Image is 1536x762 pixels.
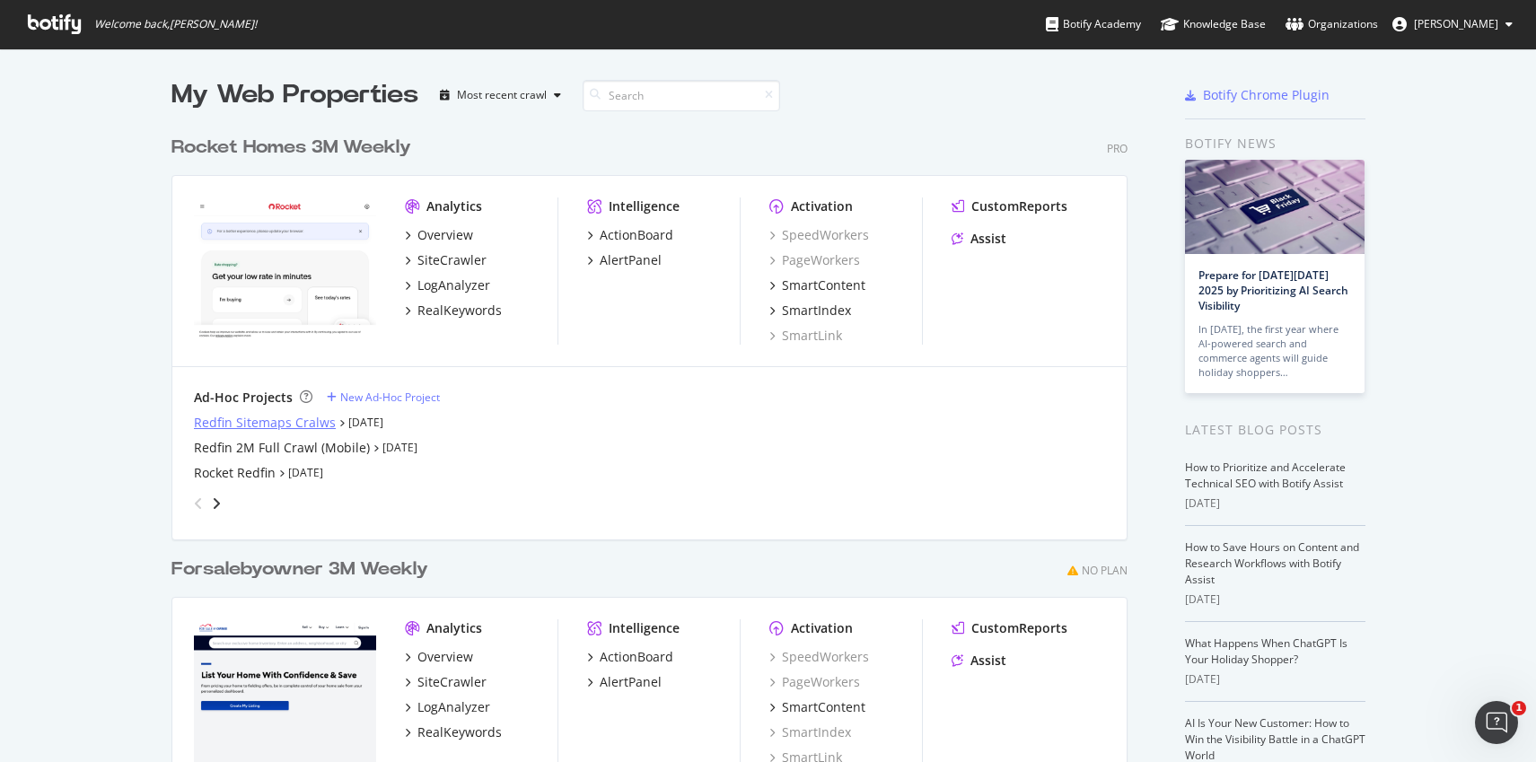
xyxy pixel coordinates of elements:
[1185,635,1347,667] a: What Happens When ChatGPT Is Your Holiday Shopper?
[791,619,853,637] div: Activation
[194,197,376,343] img: www.rocket.com
[587,251,662,269] a: AlertPanel
[405,648,473,666] a: Overview
[210,495,223,512] div: angle-right
[457,90,547,101] div: Most recent crawl
[1414,16,1498,31] span: David Britton
[171,556,435,582] a: Forsalebyowner 3M Weekly
[417,251,487,269] div: SiteCrawler
[288,465,323,480] a: [DATE]
[952,619,1067,637] a: CustomReports
[1082,563,1128,578] div: No Plan
[171,77,418,113] div: My Web Properties
[1185,539,1359,587] a: How to Save Hours on Content and Research Workflows with Botify Assist
[417,302,502,320] div: RealKeywords
[1185,420,1365,440] div: Latest Blog Posts
[791,197,853,215] div: Activation
[769,251,860,269] a: PageWorkers
[187,489,210,518] div: angle-left
[405,226,473,244] a: Overview
[769,698,865,716] a: SmartContent
[1512,701,1526,715] span: 1
[952,197,1067,215] a: CustomReports
[1185,591,1365,608] div: [DATE]
[782,276,865,294] div: SmartContent
[587,648,673,666] a: ActionBoard
[782,698,865,716] div: SmartContent
[970,230,1006,248] div: Assist
[327,390,440,405] a: New Ad-Hoc Project
[769,648,869,666] a: SpeedWorkers
[194,389,293,407] div: Ad-Hoc Projects
[405,698,490,716] a: LogAnalyzer
[171,135,411,161] div: Rocket Homes 3M Weekly
[1185,134,1365,153] div: Botify news
[433,81,568,109] button: Most recent crawl
[952,652,1006,670] a: Assist
[340,390,440,405] div: New Ad-Hoc Project
[970,652,1006,670] div: Assist
[952,230,1006,248] a: Assist
[405,302,502,320] a: RealKeywords
[1185,86,1330,104] a: Botify Chrome Plugin
[600,226,673,244] div: ActionBoard
[587,673,662,691] a: AlertPanel
[769,226,869,244] a: SpeedWorkers
[1185,460,1346,491] a: How to Prioritize and Accelerate Technical SEO with Botify Assist
[971,619,1067,637] div: CustomReports
[405,276,490,294] a: LogAnalyzer
[1046,15,1141,33] div: Botify Academy
[1198,267,1348,313] a: Prepare for [DATE][DATE] 2025 by Prioritizing AI Search Visibility
[417,673,487,691] div: SiteCrawler
[194,464,276,482] a: Rocket Redfin
[1185,671,1365,688] div: [DATE]
[405,251,487,269] a: SiteCrawler
[417,698,490,716] div: LogAnalyzer
[600,251,662,269] div: AlertPanel
[587,226,673,244] a: ActionBoard
[171,135,418,161] a: Rocket Homes 3M Weekly
[194,439,370,457] a: Redfin 2M Full Crawl (Mobile)
[171,556,428,582] div: Forsalebyowner 3M Weekly
[1185,160,1365,254] img: Prepare for Black Friday 2025 by Prioritizing AI Search Visibility
[1203,86,1330,104] div: Botify Chrome Plugin
[600,648,673,666] div: ActionBoard
[417,276,490,294] div: LogAnalyzer
[426,619,482,637] div: Analytics
[405,673,487,691] a: SiteCrawler
[1185,495,1365,512] div: [DATE]
[417,723,502,741] div: RealKeywords
[194,414,336,432] a: Redfin Sitemaps Cralws
[1378,10,1527,39] button: [PERSON_NAME]
[782,302,851,320] div: SmartIndex
[769,302,851,320] a: SmartIndex
[609,197,680,215] div: Intelligence
[405,723,502,741] a: RealKeywords
[769,723,851,741] a: SmartIndex
[1475,701,1518,744] iframe: Intercom live chat
[1198,322,1351,380] div: In [DATE], the first year where AI-powered search and commerce agents will guide holiday shoppers…
[971,197,1067,215] div: CustomReports
[769,327,842,345] a: SmartLink
[382,440,417,455] a: [DATE]
[417,648,473,666] div: Overview
[1286,15,1378,33] div: Organizations
[1161,15,1266,33] div: Knowledge Base
[1107,141,1128,156] div: Pro
[348,415,383,430] a: [DATE]
[600,673,662,691] div: AlertPanel
[417,226,473,244] div: Overview
[583,80,780,111] input: Search
[769,673,860,691] a: PageWorkers
[94,17,257,31] span: Welcome back, [PERSON_NAME] !
[426,197,482,215] div: Analytics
